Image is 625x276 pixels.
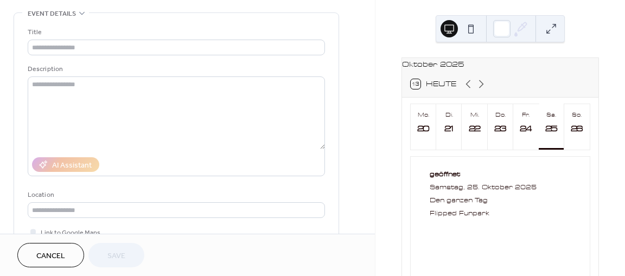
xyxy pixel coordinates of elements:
div: 26 [571,123,583,136]
div: Den ganzen Tag [430,194,537,207]
div: Samstag, 25. Oktober 2025 [430,181,537,194]
div: Oktober 2025 [402,58,598,71]
div: 23 [494,123,507,136]
button: Mi.22 [462,104,487,150]
div: 25 [545,123,558,136]
span: Cancel [36,251,65,262]
div: Flipped Funpark [430,207,537,220]
div: Sa. [542,110,561,120]
div: Fr. [516,110,535,120]
div: 24 [520,123,532,136]
div: Mo. [414,110,433,120]
div: Title [28,27,323,38]
div: 20 [418,123,430,136]
div: Do. [491,110,510,120]
button: Di.21 [436,104,462,150]
div: Location [28,189,323,201]
button: 13Heute [407,76,460,92]
div: Mi. [465,110,484,120]
div: geöffnet [430,168,537,181]
button: Sa.25 [539,104,564,150]
div: Description [28,63,323,75]
button: Fr.24 [513,104,539,150]
span: Link to Google Maps [41,227,100,239]
button: So.26 [564,104,590,150]
button: Mo.20 [411,104,436,150]
div: 22 [469,123,481,136]
button: Do.23 [488,104,513,150]
span: Event details [28,8,76,20]
div: Di. [439,110,458,120]
div: 21 [443,123,456,136]
div: So. [567,110,586,120]
button: Cancel [17,243,84,267]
